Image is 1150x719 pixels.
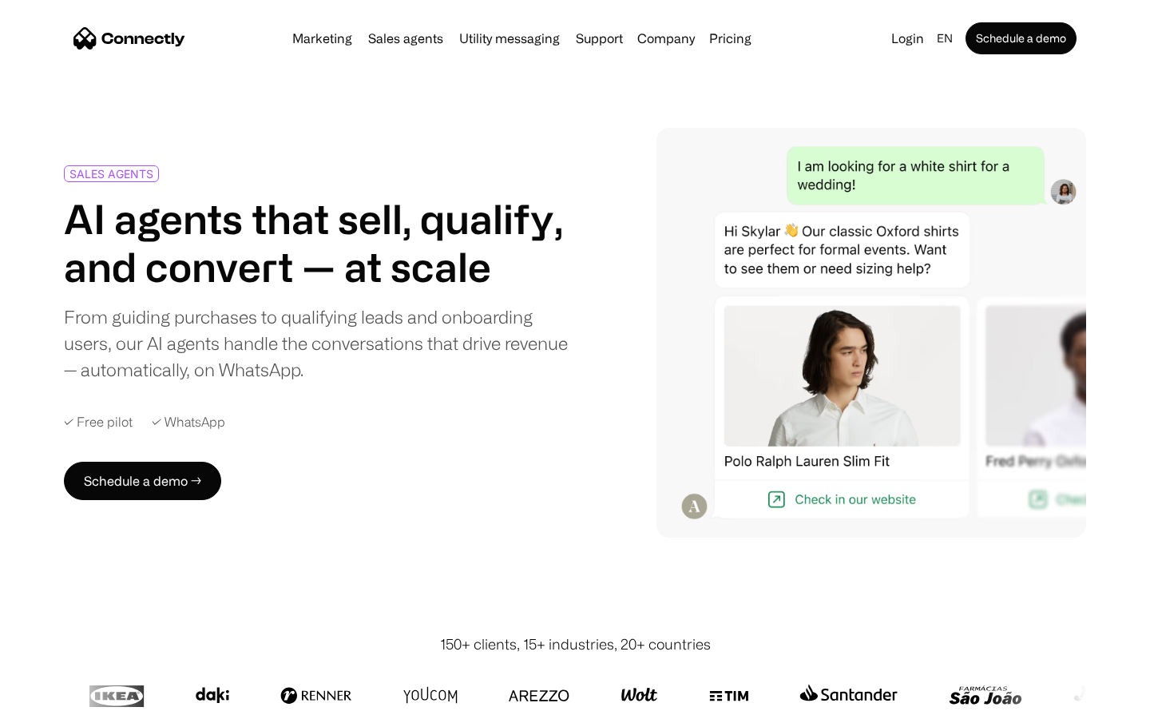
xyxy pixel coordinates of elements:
[16,689,96,713] aside: Language selected: English
[32,691,96,713] ul: Language list
[64,462,221,500] a: Schedule a demo →
[64,415,133,430] div: ✓ Free pilot
[362,32,450,45] a: Sales agents
[64,304,569,383] div: From guiding purchases to qualifying leads and onboarding users, our AI agents handle the convers...
[885,27,930,50] a: Login
[286,32,359,45] a: Marketing
[440,634,711,655] div: 150+ clients, 15+ industries, 20+ countries
[453,32,566,45] a: Utility messaging
[64,195,569,291] h1: AI agents that sell, qualify, and convert — at scale
[937,27,953,50] div: en
[966,22,1077,54] a: Schedule a demo
[69,168,153,180] div: SALES AGENTS
[152,415,225,430] div: ✓ WhatsApp
[703,32,758,45] a: Pricing
[569,32,629,45] a: Support
[637,27,695,50] div: Company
